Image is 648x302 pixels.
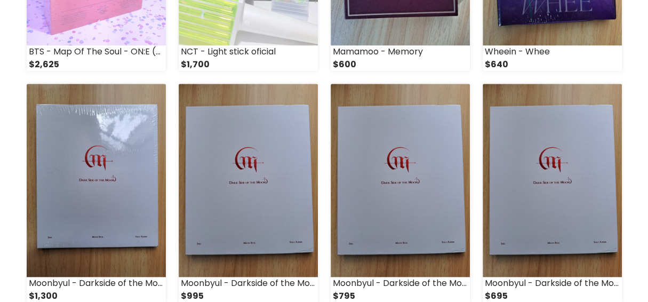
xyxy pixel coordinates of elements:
div: NCT - Light stick oficial [179,45,318,58]
div: $640 [483,58,622,71]
img: small_1756329359792.jpeg [331,84,470,277]
img: small_1756329665415.jpeg [27,84,166,277]
div: Moonbyul - Darkside of the Moon [331,277,470,290]
img: small_1756329436761.jpeg [179,84,318,277]
img: small_1756329252338.jpeg [483,84,622,277]
div: Moonbyul - Darkside of the Moon [27,277,166,290]
div: BTS - Map Of The Soul - ON:E (DVD) [27,45,166,58]
div: $1,700 [179,58,318,71]
div: Wheein - Whee [483,45,622,58]
div: Moonbyul - Darkside of the Moon [483,277,622,290]
div: Mamamoo - Memory [331,45,470,58]
div: Moonbyul - Darkside of the Moon [179,277,318,290]
div: $600 [331,58,470,71]
div: $2,625 [27,58,166,71]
